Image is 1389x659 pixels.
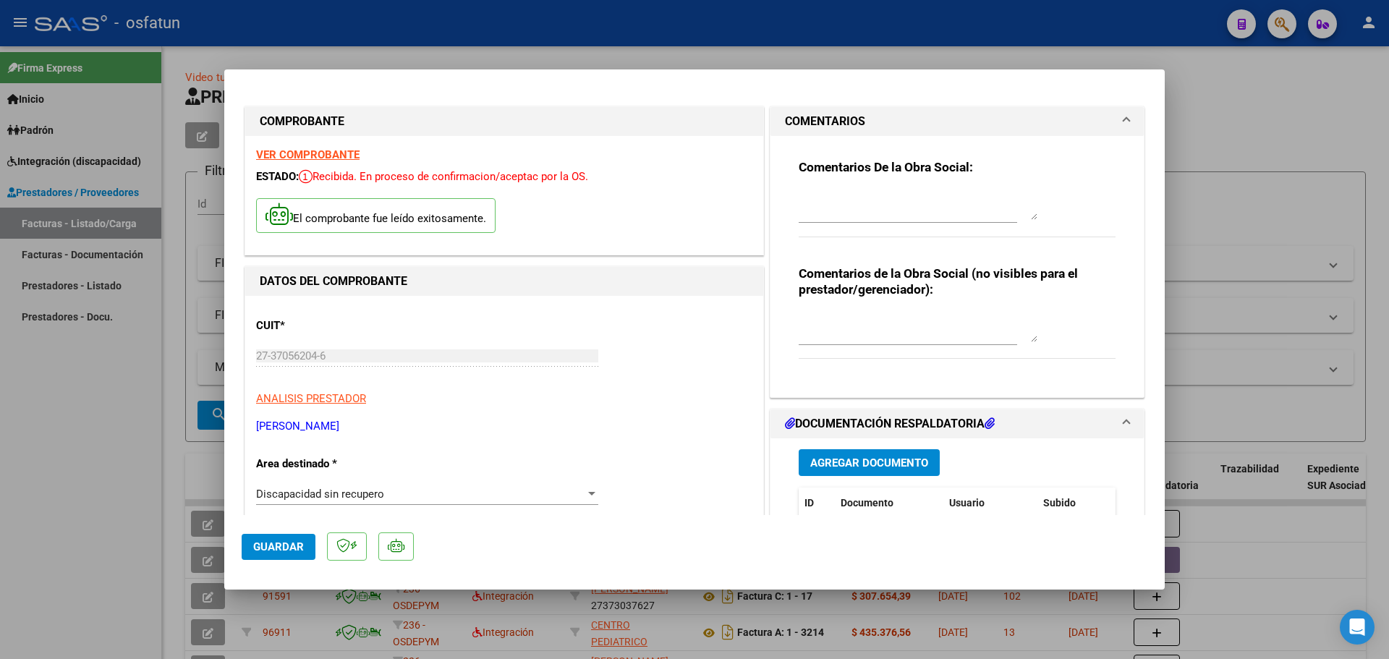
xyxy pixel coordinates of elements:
h1: DOCUMENTACIÓN RESPALDATORIA [785,415,995,433]
span: Documento [841,497,893,509]
strong: COMPROBANTE [260,114,344,128]
span: Usuario [949,497,985,509]
div: COMENTARIOS [770,136,1144,398]
mat-expansion-panel-header: DOCUMENTACIÓN RESPALDATORIA [770,409,1144,438]
div: Open Intercom Messenger [1340,610,1375,645]
span: Subido [1043,497,1076,509]
span: ESTADO: [256,170,299,183]
datatable-header-cell: Acción [1110,488,1182,519]
strong: Comentarios de la Obra Social (no visibles para el prestador/gerenciador): [799,266,1078,297]
datatable-header-cell: Documento [835,488,943,519]
a: VER COMPROBANTE [256,148,360,161]
span: Agregar Documento [810,456,928,469]
span: Recibida. En proceso de confirmacion/aceptac por la OS. [299,170,588,183]
button: Agregar Documento [799,449,940,476]
span: ANALISIS PRESTADOR [256,392,366,405]
span: ID [804,497,814,509]
datatable-header-cell: ID [799,488,835,519]
p: El comprobante fue leído exitosamente. [256,198,496,234]
p: CUIT [256,318,405,334]
p: Area destinado * [256,456,405,472]
datatable-header-cell: Subido [1037,488,1110,519]
span: Discapacidad sin recupero [256,488,384,501]
datatable-header-cell: Usuario [943,488,1037,519]
p: [PERSON_NAME] [256,418,752,435]
button: Guardar [242,534,315,560]
h1: COMENTARIOS [785,113,865,130]
span: Guardar [253,540,304,553]
strong: Comentarios De la Obra Social: [799,160,973,174]
strong: DATOS DEL COMPROBANTE [260,274,407,288]
mat-expansion-panel-header: COMENTARIOS [770,107,1144,136]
